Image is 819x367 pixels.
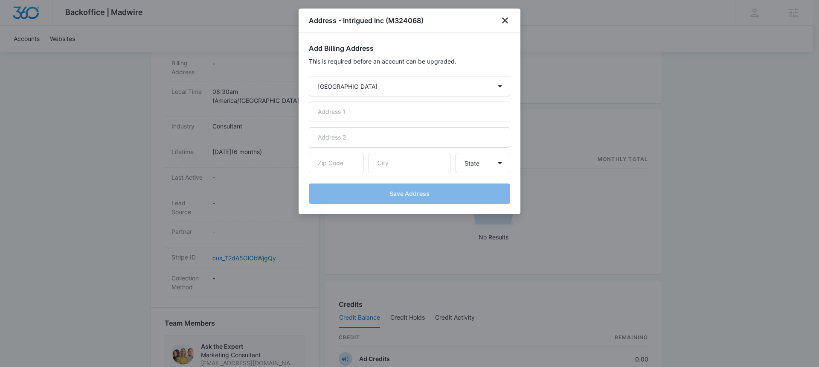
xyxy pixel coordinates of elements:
[369,153,450,173] input: City
[309,153,363,173] input: Zip Code
[500,15,510,26] button: close
[309,127,510,148] input: Address 2
[309,57,510,66] p: This is required before an account can be upgraded.
[309,43,510,53] h2: Add Billing Address
[309,15,424,26] h1: Address - Intrigued Inc (M324068)
[309,102,510,122] input: Address 1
